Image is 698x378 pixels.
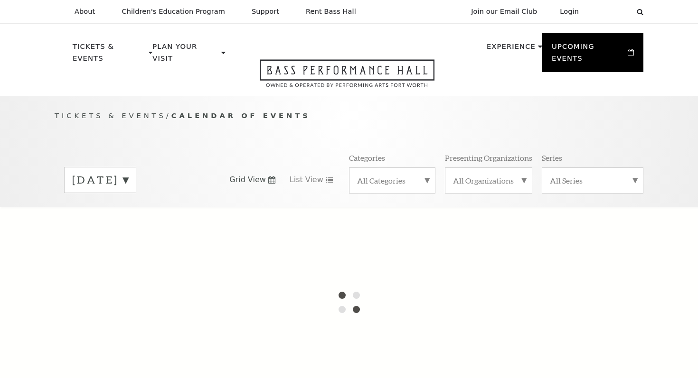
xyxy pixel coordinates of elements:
[453,175,524,185] label: All Organizations
[445,153,532,163] p: Presenting Organizations
[550,175,635,185] label: All Series
[487,41,536,58] p: Experience
[229,175,266,185] span: Grid View
[349,153,385,163] p: Categories
[72,173,128,187] label: [DATE]
[306,8,356,16] p: Rent Bass Hall
[122,8,225,16] p: Children's Education Program
[552,41,625,70] p: Upcoming Events
[75,8,95,16] p: About
[73,41,146,70] p: Tickets & Events
[55,111,166,120] span: Tickets & Events
[542,153,562,163] p: Series
[594,7,628,16] select: Select:
[290,175,323,185] span: List View
[55,110,643,122] p: /
[252,8,279,16] p: Support
[357,175,427,185] label: All Categories
[152,41,219,70] p: Plan Your Visit
[171,111,311,120] span: Calendar of Events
